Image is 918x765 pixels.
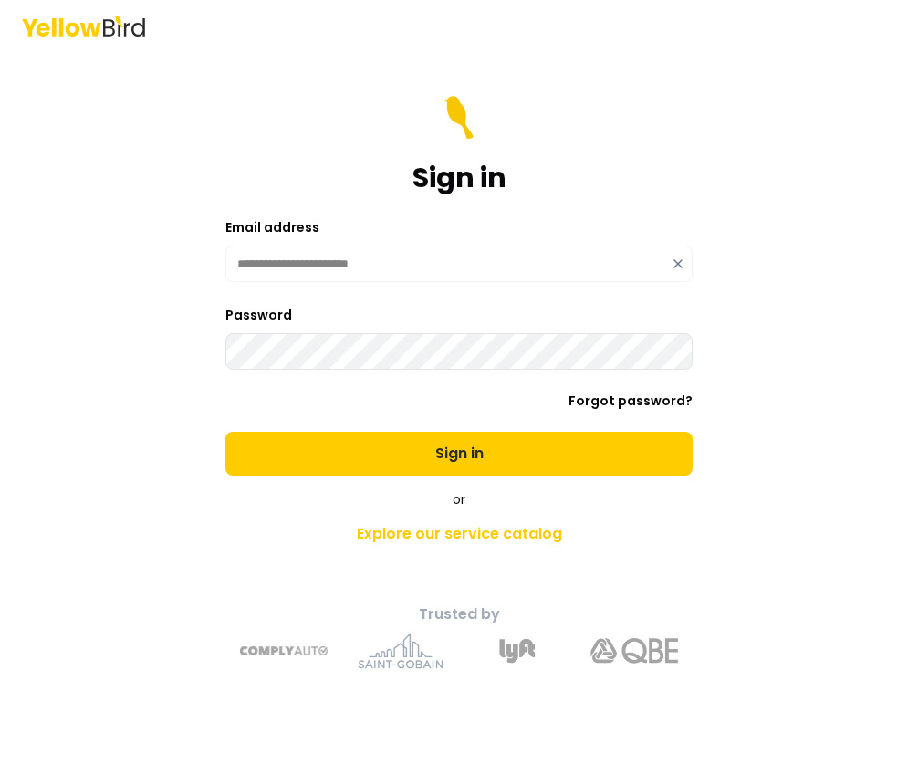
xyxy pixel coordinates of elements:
h1: Sign in [412,162,506,194]
p: Trusted by [138,603,780,625]
label: Email address [225,218,319,236]
a: Explore our service catalog [138,516,780,552]
label: Password [225,306,292,324]
span: or [453,490,465,508]
button: Sign in [225,432,693,476]
a: Forgot password? [569,392,693,410]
